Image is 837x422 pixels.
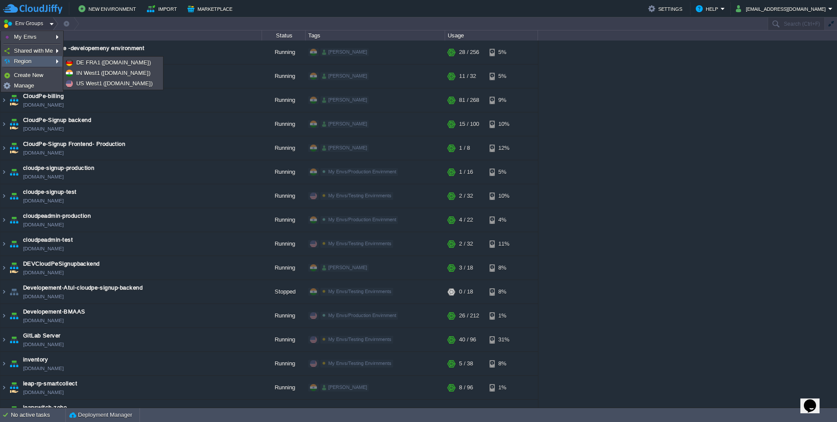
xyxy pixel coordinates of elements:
[320,72,369,80] div: [PERSON_NAME]
[2,71,62,80] a: Create New
[14,58,31,64] span: Region
[459,256,473,280] div: 3 / 18
[23,125,64,133] a: [DOMAIN_NAME]
[8,256,20,280] img: AMDAwAAAACH5BAEAAAAALAAAAAABAAEAAAICRAEAOw==
[23,379,77,388] a: leap-rp-smartcollect
[696,3,721,14] button: Help
[800,387,828,413] iframe: chat widget
[490,136,518,160] div: 12%
[262,208,306,232] div: Running
[446,30,538,41] div: Usage
[78,3,139,14] button: New Environment
[2,57,62,66] a: Region
[262,184,306,208] div: Running
[490,64,518,88] div: 5%
[23,260,100,268] a: DEVCloudPeSignupbackend
[490,280,518,304] div: 8%
[23,307,85,316] span: Developement-BMAAS
[320,96,369,104] div: [PERSON_NAME]
[320,384,369,392] div: [PERSON_NAME]
[490,88,518,112] div: 9%
[490,328,518,351] div: 31%
[459,304,479,327] div: 26 / 212
[76,59,151,66] span: DE FRA1 ([DOMAIN_NAME])
[23,140,125,149] span: CloudPe-Signup Frontend- Production
[65,79,162,88] a: US West1 ([DOMAIN_NAME])
[328,193,391,198] span: My Envs/Testing Envirnments
[459,232,473,256] div: 2 / 32
[490,376,518,399] div: 1%
[328,361,391,366] span: My Envs/Testing Envirnments
[65,68,162,78] a: IN West1 ([DOMAIN_NAME])
[0,376,7,399] img: AMDAwAAAACH5BAEAAAAALAAAAAABAAEAAAICRAEAOw==
[3,3,62,14] img: CloudJiffy
[23,316,64,325] a: [DOMAIN_NAME]
[8,88,20,112] img: AMDAwAAAACH5BAEAAAAALAAAAAABAAEAAAICRAEAOw==
[262,64,306,88] div: Running
[320,120,369,128] div: [PERSON_NAME]
[490,232,518,256] div: 11%
[459,280,473,304] div: 0 / 18
[262,352,306,375] div: Running
[262,136,306,160] div: Running
[8,184,20,208] img: AMDAwAAAACH5BAEAAAAALAAAAAABAAEAAAICRAEAOw==
[8,352,20,375] img: AMDAwAAAACH5BAEAAAAALAAAAAABAAEAAAICRAEAOw==
[306,30,445,41] div: Tags
[8,376,20,399] img: AMDAwAAAACH5BAEAAAAALAAAAAABAAEAAAICRAEAOw==
[23,92,64,101] a: CloudPe-billing
[262,280,306,304] div: Stopped
[459,328,476,351] div: 40 / 96
[23,101,64,109] a: [DOMAIN_NAME]
[262,112,306,136] div: Running
[262,41,306,64] div: Running
[459,160,473,184] div: 1 / 16
[76,80,153,87] span: US West1 ([DOMAIN_NAME])
[736,3,828,14] button: [EMAIL_ADDRESS][DOMAIN_NAME]
[65,58,162,68] a: DE FRA1 ([DOMAIN_NAME])
[23,388,64,397] a: [DOMAIN_NAME]
[8,280,20,304] img: AMDAwAAAACH5BAEAAAAALAAAAAABAAEAAAICRAEAOw==
[0,304,7,327] img: AMDAwAAAACH5BAEAAAAALAAAAAABAAEAAAICRAEAOw==
[3,17,46,30] button: Env Groups
[23,212,91,220] a: cloudpeadmin-production
[0,328,7,351] img: AMDAwAAAACH5BAEAAAAALAAAAAABAAEAAAICRAEAOw==
[23,164,94,172] a: cloudpe-signup-production
[328,337,391,342] span: My Envs/Testing Envirnments
[2,46,62,56] a: Shared with Me
[23,188,77,196] span: cloudpe-signup-test
[23,403,67,412] a: leapswitch-zoho
[23,355,48,364] a: inventory
[8,328,20,351] img: AMDAwAAAACH5BAEAAAAALAAAAAABAAEAAAICRAEAOw==
[23,116,91,125] span: CloudPe-Signup backend
[8,136,20,160] img: AMDAwAAAACH5BAEAAAAALAAAAAABAAEAAAICRAEAOw==
[2,81,62,91] a: Manage
[459,41,479,64] div: 28 / 256
[23,340,64,349] a: [DOMAIN_NAME]
[262,328,306,351] div: Running
[0,136,7,160] img: AMDAwAAAACH5BAEAAAAALAAAAAABAAEAAAICRAEAOw==
[11,408,65,422] div: No active tasks
[459,208,473,232] div: 4 / 22
[320,144,369,152] div: [PERSON_NAME]
[23,244,64,253] a: [DOMAIN_NAME]
[262,304,306,327] div: Running
[459,64,476,88] div: 11 / 32
[23,172,64,181] a: [DOMAIN_NAME]
[23,268,64,277] a: [DOMAIN_NAME]
[262,30,305,41] div: Status
[23,364,64,373] a: [DOMAIN_NAME]
[459,184,473,208] div: 2 / 32
[648,3,685,14] button: Settings
[23,284,143,292] a: Developement-Atul-cloudpe-signup-backend
[320,48,369,56] div: [PERSON_NAME]
[23,331,61,340] a: GitLab Server
[262,160,306,184] div: Running
[23,236,73,244] a: cloudpeadmin-test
